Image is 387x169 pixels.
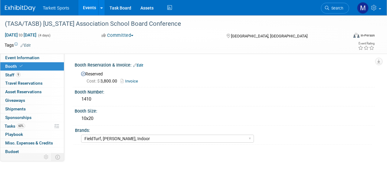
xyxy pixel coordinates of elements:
div: Booth Number: [75,87,375,95]
div: Booth Size: [75,106,375,114]
span: Asset Reservations [5,89,42,94]
span: Tarkett Sports [43,6,69,10]
span: Cost: $ [87,79,100,83]
div: 10x20 [79,114,370,123]
span: Booth [5,64,24,69]
a: Travel Reservations [0,79,64,87]
span: [GEOGRAPHIC_DATA], [GEOGRAPHIC_DATA] [231,34,307,38]
span: 9 [16,72,20,77]
a: Booth [0,62,64,71]
span: Tasks [5,124,25,129]
div: Booth Reservation & Invoice: [75,60,375,68]
div: Event Format [321,32,375,41]
div: 1410 [79,94,370,104]
img: Mathieu Martel [357,2,369,14]
div: Reserved [79,69,370,84]
a: Edit [20,43,31,48]
span: to [18,33,24,37]
span: Playbook [5,132,23,137]
a: Asset Reservations [0,88,64,96]
span: Staff [5,72,20,77]
a: Giveaways [0,96,64,105]
a: Invoice [121,79,141,83]
span: [DATE] [DATE] [5,32,37,38]
a: Misc. Expenses & Credits [0,139,64,147]
a: Playbook [0,130,64,139]
div: Brands: [75,126,372,133]
span: Sponsorships [5,115,32,120]
td: Toggle Event Tabs [52,153,64,161]
a: Tasks60% [0,122,64,130]
i: Booth reservation complete [20,64,23,68]
span: Shipments [5,106,26,111]
span: 60% [17,124,25,128]
a: Budget [0,148,64,156]
span: 3,800.00 [87,79,120,83]
img: Format-Inperson.png [353,33,359,38]
span: Travel Reservations [5,81,43,86]
a: Search [321,3,349,13]
img: ExhibitDay [5,5,35,11]
div: Event Rating [358,42,374,45]
td: Tags [5,42,31,48]
a: Event Information [0,54,64,62]
a: Sponsorships [0,113,64,122]
span: Giveaways [5,98,25,103]
span: Budget [5,149,19,154]
span: Event Information [5,55,39,60]
button: Committed [99,32,136,39]
a: Edit [133,63,143,67]
div: (TASA/TASB) [US_STATE] Association School Board Conference [3,18,343,29]
span: Search [329,6,343,10]
a: Staff9 [0,71,64,79]
a: Shipments [0,105,64,113]
span: (4 days) [38,33,50,37]
span: Misc. Expenses & Credits [5,140,53,145]
td: Personalize Event Tab Strip [41,153,52,161]
div: In-Person [360,33,375,38]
